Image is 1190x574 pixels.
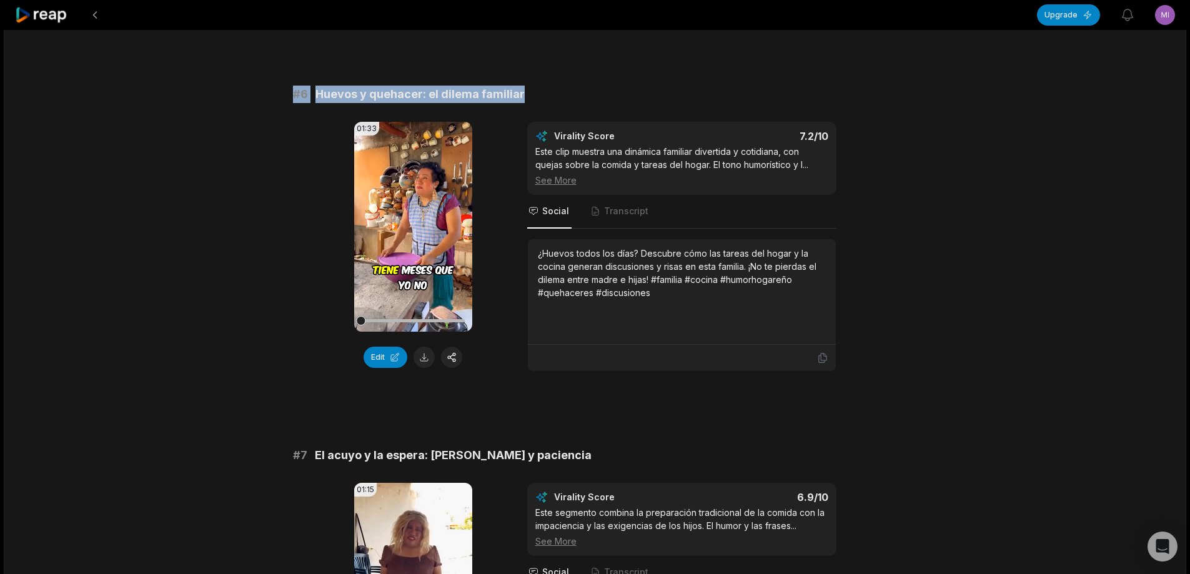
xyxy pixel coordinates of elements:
[293,86,308,103] span: # 6
[554,130,688,142] div: Virality Score
[554,491,688,503] div: Virality Score
[1037,4,1100,26] button: Upgrade
[354,122,472,332] video: Your browser does not support mp4 format.
[538,247,826,299] div: ¿Huevos todos los días? Descubre cómo las tareas del hogar y la cocina generan discusiones y risa...
[694,491,828,503] div: 6.9 /10
[1148,532,1178,562] div: Open Intercom Messenger
[293,447,307,464] span: # 7
[535,174,828,187] div: See More
[604,205,648,217] span: Transcript
[542,205,569,217] span: Social
[364,347,407,368] button: Edit
[315,86,525,103] span: Huevos y quehacer: el dilema familiar
[694,130,828,142] div: 7.2 /10
[535,506,828,548] div: Este segmento combina la preparación tradicional de la comida con la impaciencia y las exigencias...
[535,535,828,548] div: See More
[535,145,828,187] div: Este clip muestra una dinámica familiar divertida y cotidiana, con quejas sobre la comida y tarea...
[315,447,592,464] span: El acuyo y la espera: [PERSON_NAME] y paciencia
[527,195,836,229] nav: Tabs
